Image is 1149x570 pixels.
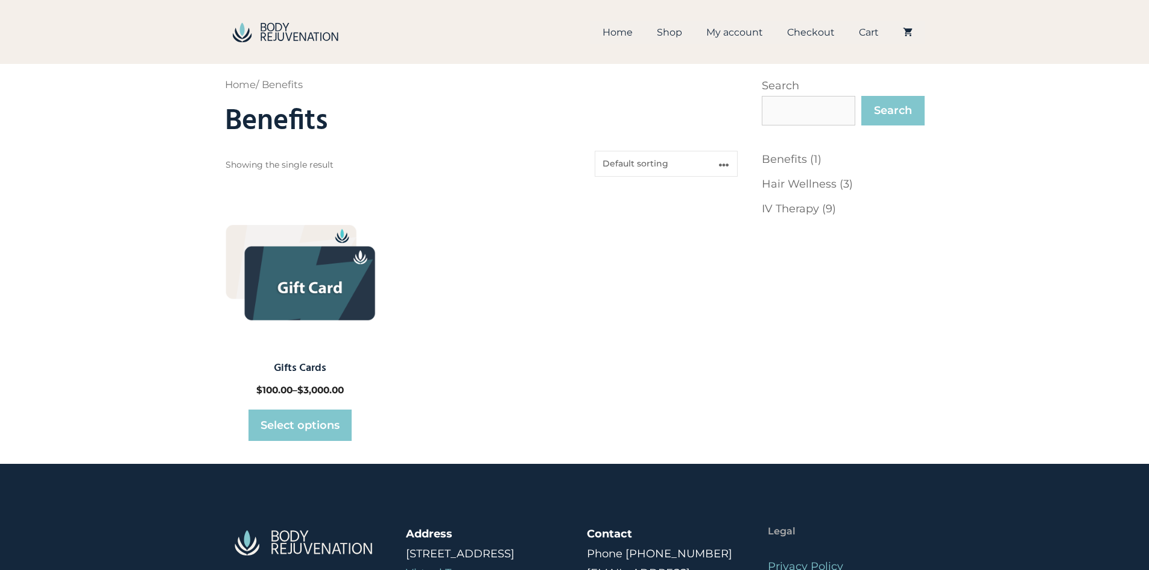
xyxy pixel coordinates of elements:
[248,410,352,441] a: Select options for “Gifts Cards”
[775,21,847,44] a: Checkout
[826,202,832,215] span: 9
[256,384,293,396] bdi: 100.00
[225,524,382,562] img: Logo-Website-Color-Dark
[694,21,775,44] a: My account
[225,382,376,399] span: –
[645,21,694,44] a: Shop
[225,151,334,179] p: Showing the single result
[891,21,925,44] a: View your shopping cart
[256,384,262,396] span: $
[762,79,799,92] label: Search
[595,151,738,177] select: Shop order
[843,177,849,191] span: 3
[762,153,807,166] a: Benefits
[225,104,738,139] h1: Benefits
[406,527,452,540] strong: Address
[590,21,925,44] nav: Primary
[297,384,344,396] bdi: 3,000.00
[590,21,645,44] a: Home
[225,197,376,398] a: Gifts Cards $100.00–$3,000.00
[762,177,837,191] a: Hair Wellness
[814,153,818,166] span: 1
[768,524,925,539] h2: Legal
[225,78,256,90] a: Home
[847,21,891,44] a: Cart
[225,361,376,376] h2: Gifts Cards
[762,202,819,215] a: IV Therapy
[297,384,303,396] span: $
[861,96,925,125] button: Search
[225,76,738,94] nav: Breadcrumb
[587,527,632,540] strong: Contact
[225,18,346,47] img: BodyRejuvenation Shop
